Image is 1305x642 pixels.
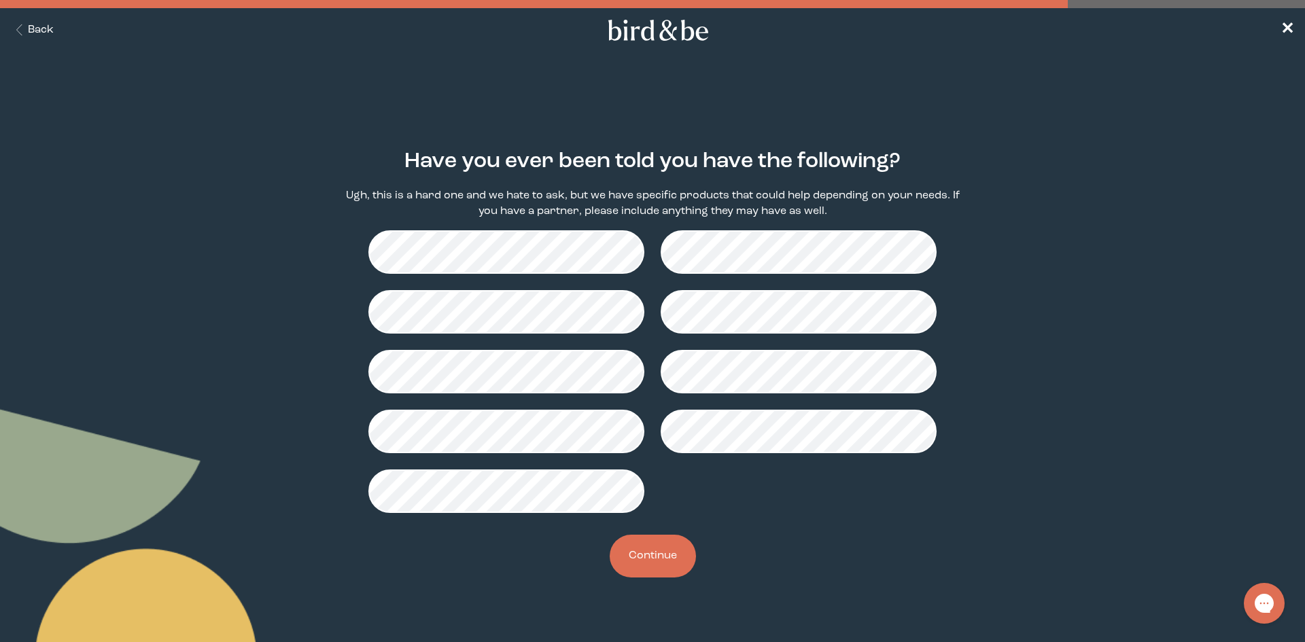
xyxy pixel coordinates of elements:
button: Continue [610,535,696,577]
span: ✕ [1281,22,1294,38]
iframe: Gorgias live chat messenger [1237,578,1291,628]
h2: Have you ever been told you have the following? [404,146,901,177]
a: ✕ [1281,18,1294,42]
p: Ugh, this is a hard one and we hate to ask, but we have specific products that could help dependi... [337,188,968,219]
button: Back Button [11,22,54,38]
